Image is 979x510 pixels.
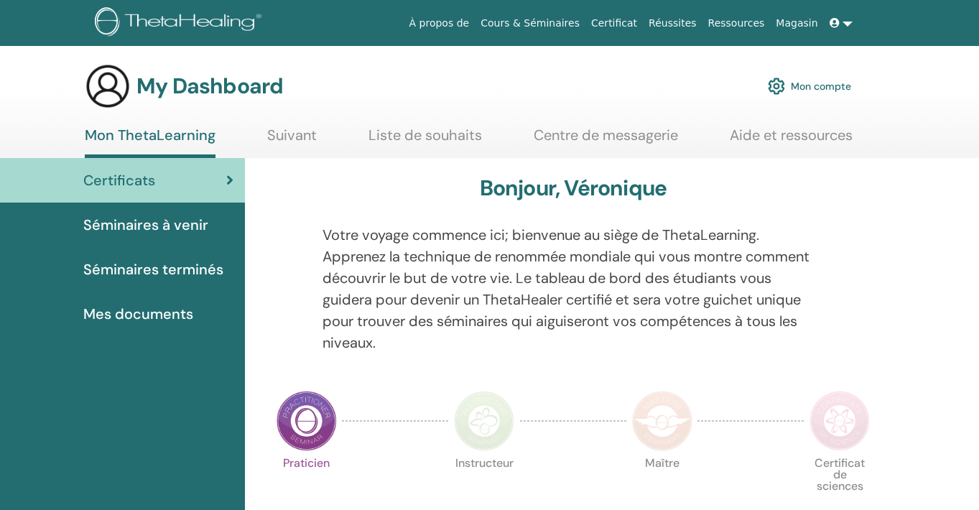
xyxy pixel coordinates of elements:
[730,126,853,154] a: Aide et ressources
[83,259,223,280] span: Séminaires terminés
[632,391,692,451] img: Master
[136,73,283,99] h3: My Dashboard
[480,175,667,201] h3: Bonjour, Véronique
[404,10,475,37] a: À propos de
[323,224,823,353] p: Votre voyage commence ici; bienvenue au siège de ThetaLearning. Apprenez la technique de renommée...
[83,214,208,236] span: Séminaires à venir
[277,391,337,451] img: Practitioner
[643,10,702,37] a: Réussites
[702,10,771,37] a: Ressources
[267,126,317,154] a: Suivant
[770,10,823,37] a: Magasin
[83,170,155,191] span: Certificats
[585,10,643,37] a: Certificat
[768,70,851,102] a: Mon compte
[95,7,266,40] img: logo.png
[85,126,215,158] a: Mon ThetaLearning
[534,126,678,154] a: Centre de messagerie
[85,63,131,109] img: generic-user-icon.jpg
[83,303,193,325] span: Mes documents
[454,391,514,451] img: Instructor
[368,126,482,154] a: Liste de souhaits
[809,391,870,451] img: Certificate of Science
[475,10,585,37] a: Cours & Séminaires
[768,74,785,98] img: cog.svg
